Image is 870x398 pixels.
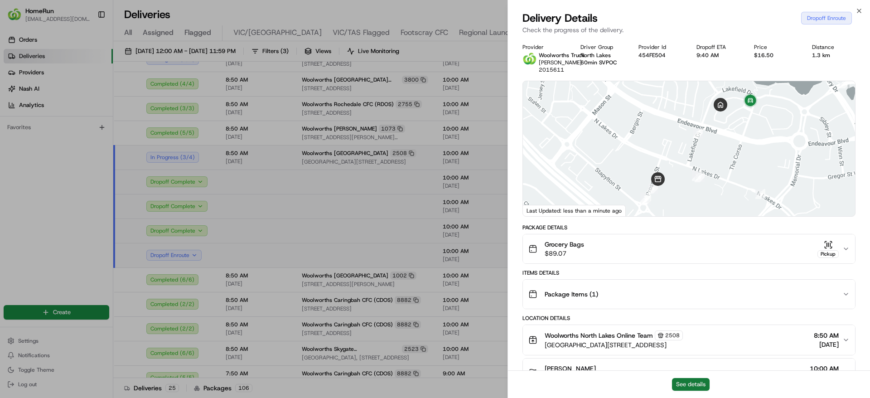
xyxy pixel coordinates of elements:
[539,52,585,59] span: Woolworths Truck
[648,184,658,194] div: 4
[545,290,598,299] span: Package Items ( 1 )
[840,78,850,88] div: 22
[522,11,598,25] span: Delivery Details
[545,340,683,349] span: [GEOGRAPHIC_DATA][STREET_ADDRESS]
[810,364,839,373] span: 10:00 AM
[523,234,855,263] button: Grocery Bags$89.07Pickup
[522,224,855,231] div: Package Details
[817,240,839,258] button: Pickup
[545,364,596,373] span: [PERSON_NAME]
[522,44,566,51] div: Provider
[580,52,624,66] div: North Lakes 60min SVPOC
[814,340,839,349] span: [DATE]
[522,269,855,277] div: Items Details
[695,172,705,182] div: 6
[545,249,584,258] span: $89.07
[545,331,653,340] span: Woolworths North Lakes Online Team
[693,128,703,138] div: 7
[817,250,839,258] div: Pickup
[523,325,855,355] button: Woolworths North Lakes Online Team2508[GEOGRAPHIC_DATA][STREET_ADDRESS]8:50 AM[DATE]
[638,44,682,51] div: Provider Id
[812,44,855,51] div: Distance
[522,25,855,34] p: Check the progress of the delivery.
[545,240,584,249] span: Grocery Bags
[640,193,650,203] div: 3
[638,52,666,59] button: 454FE504
[692,171,702,181] div: 5
[665,332,680,339] span: 2508
[641,195,651,205] div: 2
[672,378,710,391] button: See details
[812,52,855,59] div: 1.3 km
[522,315,855,322] div: Location Details
[754,44,797,51] div: Price
[696,52,740,59] div: 9:40 AM
[696,44,740,51] div: Dropoff ETA
[523,205,626,216] div: Last Updated: less than a minute ago
[580,44,624,51] div: Driver Group
[755,189,765,199] div: 1
[754,52,797,59] div: $16.50
[814,331,839,340] span: 8:50 AM
[539,59,582,73] span: [PERSON_NAME] 2015611
[522,52,537,66] img: ww.png
[523,359,855,388] button: [PERSON_NAME]10:00 AM
[523,280,855,309] button: Package Items (1)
